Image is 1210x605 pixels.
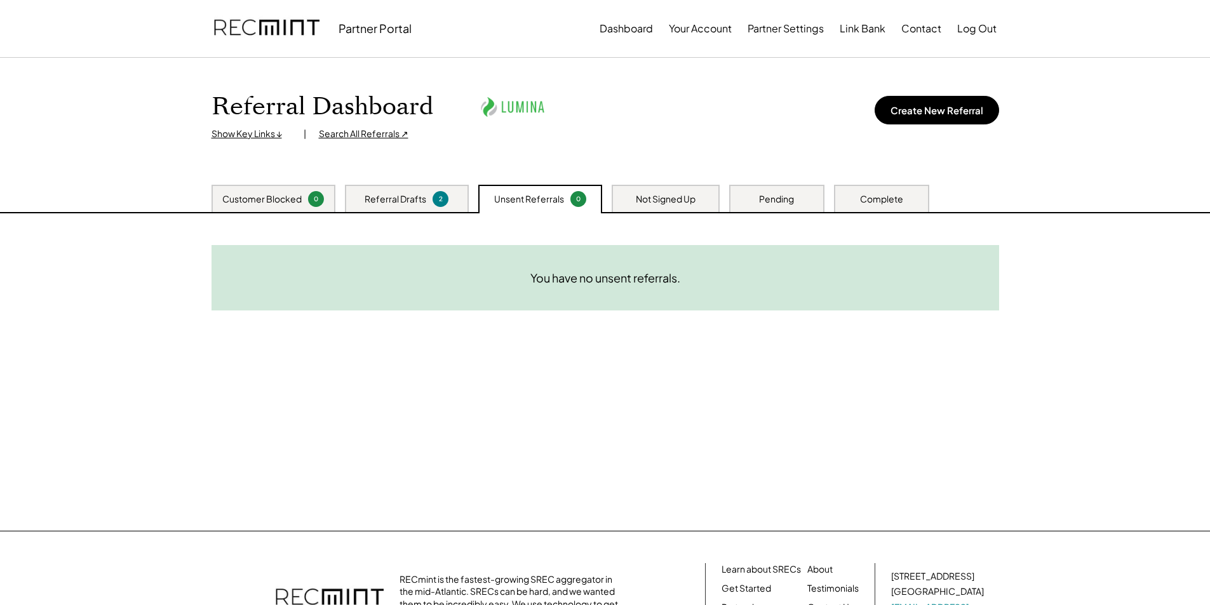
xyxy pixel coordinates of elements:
[222,193,302,206] div: Customer Blocked
[310,194,322,204] div: 0
[339,21,412,36] div: Partner Portal
[572,194,584,204] div: 0
[722,563,801,576] a: Learn about SRECs
[891,585,984,598] div: [GEOGRAPHIC_DATA]
[304,128,306,140] div: |
[478,90,548,124] img: lumina.png
[807,563,833,576] a: About
[669,16,732,41] button: Your Account
[722,582,771,595] a: Get Started
[212,128,291,140] div: Show Key Links ↓
[957,16,997,41] button: Log Out
[875,96,999,124] button: Create New Referral
[214,7,319,50] img: recmint-logotype%403x.png
[600,16,653,41] button: Dashboard
[319,128,408,140] div: Search All Referrals ↗
[759,193,794,206] div: Pending
[807,582,859,595] a: Testimonials
[840,16,885,41] button: Link Bank
[494,193,564,206] div: Unsent Referrals
[530,270,680,285] div: You have no unsent referrals.
[901,16,941,41] button: Contact
[891,570,974,583] div: [STREET_ADDRESS]
[365,193,426,206] div: Referral Drafts
[860,193,903,206] div: Complete
[636,193,696,206] div: Not Signed Up
[434,194,447,204] div: 2
[748,16,824,41] button: Partner Settings
[212,92,433,122] h1: Referral Dashboard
